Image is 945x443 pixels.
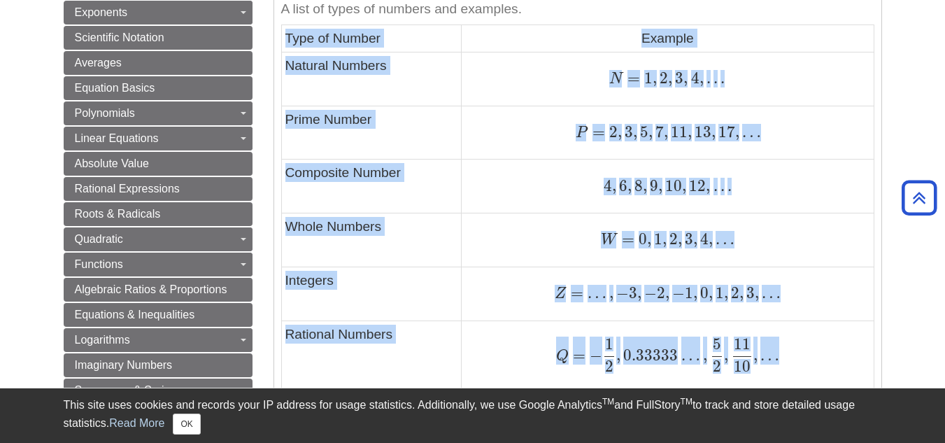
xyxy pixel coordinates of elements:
[653,122,664,141] span: 7
[75,6,128,18] span: Exponents
[75,258,123,270] span: Functions
[658,176,662,195] span: ,
[612,176,616,195] span: ,
[75,82,155,94] span: Equation Basics
[637,122,648,141] span: 5
[711,69,718,87] span: .
[678,346,699,365] span: …
[281,106,462,160] td: Prime Number
[632,176,643,195] span: 8
[64,127,253,150] a: Linear Equations
[64,379,253,402] a: Sequences & Series
[706,176,710,195] span: ,
[643,176,647,195] span: ,
[75,334,130,346] span: Logarithms
[686,176,706,195] span: 12
[681,397,692,407] sup: TM
[728,283,739,302] span: 2
[693,230,697,248] span: ,
[897,188,942,207] a: Back to Top
[710,176,717,195] span: .
[64,76,253,100] a: Equation Basics
[64,1,253,24] a: Exponents
[64,397,882,435] div: This site uses cookies and records your IP address for usage statistics. Additionally, we use Goo...
[647,230,651,248] span: ,
[755,283,759,302] span: ,
[618,122,622,141] span: ,
[64,353,253,377] a: Imaginary Numbers
[713,335,721,353] span: 5
[605,357,613,376] span: 2
[281,52,462,106] td: Natural Numbers
[648,122,653,141] span: ,
[693,283,697,302] span: ,
[724,346,728,365] span: ,
[709,283,713,302] span: ,
[699,69,704,87] span: ,
[616,176,627,195] span: 6
[704,69,711,87] span: .
[605,122,618,141] span: 2
[734,357,751,376] span: 10
[109,417,164,429] a: Read More
[281,267,462,321] td: Integers
[281,321,462,389] td: Rational Numbers
[64,303,253,327] a: Equations & Inequalities
[668,122,688,141] span: 11
[713,357,721,376] span: 2
[75,309,195,321] span: Equations & Inequalities
[629,283,637,302] span: 3
[75,107,135,119] span: Polynomials
[622,122,633,141] span: 3
[672,69,683,87] span: 3
[620,346,678,365] span: 0.33333
[753,346,758,365] span: ,
[601,232,618,248] span: W
[713,283,724,302] span: 1
[697,230,709,248] span: 4
[641,283,657,302] span: −
[606,283,613,302] span: ,
[556,349,569,364] span: Q
[682,176,686,195] span: ,
[569,346,585,365] span: =
[75,384,176,396] span: Sequences & Series
[616,346,620,365] span: ,
[688,122,692,141] span: ,
[709,230,713,248] span: ,
[662,176,682,195] span: 10
[64,227,253,251] a: Quadratic
[758,346,779,365] span: …
[281,213,462,267] td: Whole Numbers
[64,51,253,75] a: Averages
[64,253,253,276] a: Functions
[623,69,640,87] span: =
[618,230,634,248] span: =
[64,328,253,352] a: Logarithms
[64,101,253,125] a: Polynomials
[657,69,668,87] span: 2
[685,283,693,302] span: 1
[75,233,123,245] span: Quadratic
[653,69,657,87] span: ,
[555,286,567,302] span: Z
[64,202,253,226] a: Roots & Radicals
[739,122,761,141] span: …
[462,25,874,52] td: Example
[609,71,623,87] span: N
[567,283,583,302] span: =
[75,31,164,43] span: Scientific Notation
[683,69,688,87] span: ,
[647,176,658,195] span: 9
[75,132,159,144] span: Linear Equations
[711,122,716,141] span: ,
[744,283,755,302] span: 3
[75,208,161,220] span: Roots & Radicals
[718,176,725,195] span: .
[651,230,662,248] span: 1
[75,183,180,195] span: Rational Expressions
[662,230,667,248] span: ,
[64,177,253,201] a: Rational Expressions
[173,414,200,435] button: Close
[739,283,744,302] span: ,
